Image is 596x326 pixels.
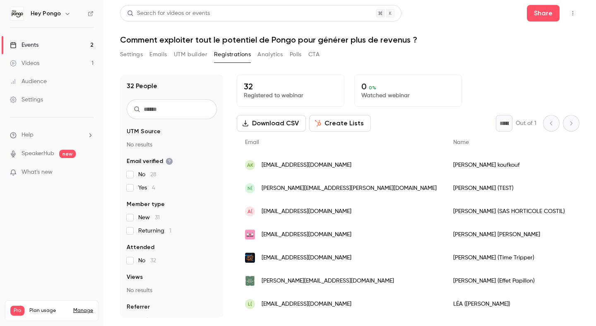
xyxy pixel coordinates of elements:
span: L( [248,300,252,308]
span: [EMAIL_ADDRESS][DOMAIN_NAME] [262,161,351,170]
span: [PERSON_NAME][EMAIL_ADDRESS][DOMAIN_NAME] [262,277,394,285]
span: [EMAIL_ADDRESS][DOMAIN_NAME] [262,300,351,309]
img: miam-family.com [245,230,255,240]
span: 31 [155,215,160,221]
span: 32 [150,258,156,264]
span: Help [22,131,34,139]
button: Download CSV [237,115,306,132]
button: UTM builder [174,48,207,61]
span: [EMAIL_ADDRESS][DOMAIN_NAME] [262,254,351,262]
div: Events [10,41,38,49]
span: new [59,150,76,158]
div: Search for videos or events [127,9,210,18]
p: Out of 1 [516,119,536,127]
span: What's new [22,168,53,177]
div: Audience [10,77,47,86]
img: Hey Pongo [10,7,24,20]
p: Watched webinar [361,91,455,100]
span: No [138,256,156,265]
span: Email [245,139,259,145]
button: CTA [308,48,320,61]
p: 0 [361,81,455,91]
p: No results [127,141,217,149]
h6: Hey Pongo [31,10,61,18]
span: ak [247,161,253,169]
span: Referrer [127,303,150,311]
span: Views [127,273,143,281]
div: Settings [10,96,43,104]
span: Name [453,139,469,145]
button: Settings [120,48,143,61]
span: N( [248,185,252,192]
span: No [138,170,156,179]
a: SpeakerHub [22,149,54,158]
img: brasserieffetpapillon.com [245,276,255,286]
button: Polls [290,48,302,61]
button: Emails [149,48,167,61]
img: timetripper.fr [245,253,255,263]
span: 28 [150,172,156,177]
span: Returning [138,227,171,235]
span: Member type [127,200,165,209]
button: Create Lists [309,115,371,132]
span: UTM Source [127,127,161,136]
button: Share [527,5,560,22]
span: 0 % [369,85,376,91]
span: New [138,213,160,222]
span: 4 [152,185,155,191]
div: Videos [10,59,39,67]
span: Yes [138,184,155,192]
span: [PERSON_NAME][EMAIL_ADDRESS][PERSON_NAME][DOMAIN_NAME] [262,184,437,193]
button: Registrations [214,48,251,61]
span: Attended [127,243,154,252]
p: Registered to webinar [244,91,337,100]
span: Email verified [127,157,173,165]
p: 32 [244,81,337,91]
a: Manage [73,307,93,314]
li: help-dropdown-opener [10,131,94,139]
p: No results [127,316,217,324]
span: Pro [10,306,24,316]
p: No results [127,286,217,295]
span: [EMAIL_ADDRESS][DOMAIN_NAME] [262,230,351,239]
span: [EMAIL_ADDRESS][DOMAIN_NAME] [262,207,351,216]
span: A( [248,208,252,215]
button: Analytics [257,48,283,61]
span: 1 [169,228,171,234]
section: facet-groups [127,127,217,324]
h1: 32 People [127,81,157,91]
h1: Comment exploiter tout le potentiel de Pongo pour générer plus de revenus ? [120,35,579,45]
span: Plan usage [29,307,68,314]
